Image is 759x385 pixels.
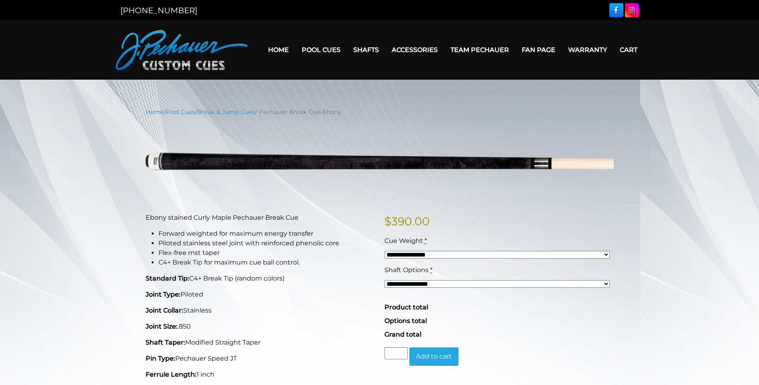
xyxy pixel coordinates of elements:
span: Options total [385,317,427,325]
strong: Ferrule Length: [146,371,196,378]
strong: Joint Size: [146,323,178,330]
a: Shafts [347,40,385,60]
span: Grand total [385,331,421,338]
a: Team Pechauer [444,40,515,60]
a: Fan Page [515,40,562,60]
abbr: required [425,237,427,245]
strong: Standard Tip: [146,275,189,282]
strong: Joint Collar: [146,307,183,314]
strong: Shaft Taper: [146,339,185,346]
span: $ [385,215,391,228]
button: Add to cart [409,347,459,366]
li: C4+ Break Tip for maximum cue ball control. [158,258,375,267]
nav: Breadcrumb [146,108,614,116]
li: Forward weighted for maximum energy transfer [158,229,375,239]
strong: Joint Type: [146,291,180,298]
bdi: 390.00 [385,215,430,228]
a: Home [262,40,295,60]
a: Break & Jump Cues [197,108,255,116]
a: Warranty [562,40,613,60]
span: Shaft Options [385,266,429,274]
p: Ebony stained Curly Maple Pechauer Break Cue [146,213,375,223]
a: Cart [613,40,644,60]
span: Cue Weight [385,237,423,245]
span: Product total [385,303,428,311]
a: [PHONE_NUMBER] [120,6,197,15]
p: 1 inch [146,370,375,379]
p: Modified Straight Taper [146,338,375,347]
p: Stainless [146,306,375,315]
input: Product quantity [385,347,408,359]
p: Piloted [146,290,375,299]
p: Pechauer Speed JT [146,354,375,363]
a: Pool Cues [166,108,195,116]
p: C4+ Break Tip (random colors) [146,274,375,283]
img: pechauer-break-ebony-new.png [146,122,614,201]
p: .850 [146,322,375,331]
img: Pechauer Custom Cues [116,30,248,70]
abbr: required [430,266,433,274]
a: Pool Cues [295,40,347,60]
strong: Pin Type: [146,355,175,362]
li: Flex-free mst taper [158,248,375,258]
a: Accessories [385,40,444,60]
li: Piloted stainless steel joint with reinforced phenolic core [158,239,375,248]
a: Home [146,108,164,116]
